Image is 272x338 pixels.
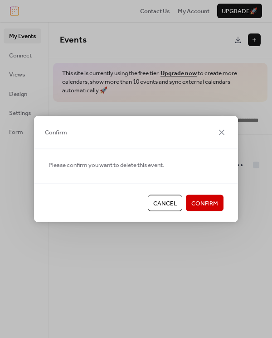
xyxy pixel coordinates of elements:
span: Please confirm you want to delete this event. [49,160,164,169]
button: Cancel [148,195,182,211]
button: Confirm [186,195,223,211]
span: Confirm [45,128,67,137]
span: Cancel [153,199,177,208]
span: Confirm [191,199,218,208]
